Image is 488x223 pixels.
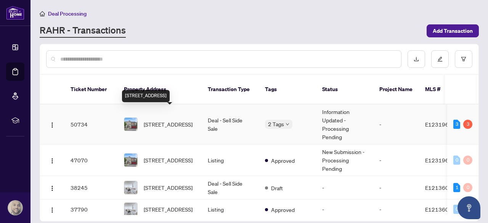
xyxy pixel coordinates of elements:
td: Information Updated - Processing Pending [316,104,373,144]
td: - [373,199,419,220]
div: 3 [453,120,460,129]
span: 2 Tags [268,120,284,128]
span: [STREET_ADDRESS] [144,183,193,192]
span: E12136036 [425,206,456,213]
span: E12319690 [425,157,456,164]
button: edit [431,50,449,68]
td: - [316,199,373,220]
th: MLS # [419,75,465,104]
td: - [316,176,373,199]
td: Listing [202,144,259,176]
img: thumbnail-img [124,181,137,194]
span: Add Transaction [433,25,473,37]
td: Deal - Sell Side Sale [202,176,259,199]
img: Logo [49,158,55,164]
span: [STREET_ADDRESS] [144,120,193,128]
span: [STREET_ADDRESS] [144,205,193,213]
button: Logo [46,181,58,194]
img: Profile Icon [8,201,22,215]
div: 0 [453,205,460,214]
td: - [373,176,419,199]
th: Tags [259,75,316,104]
span: [STREET_ADDRESS] [144,156,193,164]
th: Property Address [118,75,202,104]
img: thumbnail-img [124,154,137,167]
button: Logo [46,203,58,215]
td: 38245 [64,176,118,199]
div: 1 [453,183,460,192]
span: E12319690 [425,121,456,128]
span: download [414,56,419,62]
img: Logo [49,207,55,213]
span: filter [461,56,466,62]
div: 0 [463,183,472,192]
button: Logo [46,154,58,166]
td: 50734 [64,104,118,144]
img: Logo [49,185,55,191]
button: Open asap [457,196,480,219]
span: Approved [271,205,295,214]
div: 0 [453,156,460,165]
a: RAHR - Transactions [40,24,126,38]
td: 47070 [64,144,118,176]
img: thumbnail-img [124,118,137,131]
th: Ticket Number [64,75,118,104]
th: Transaction Type [202,75,259,104]
td: New Submission - Processing Pending [316,144,373,176]
button: Add Transaction [427,24,479,37]
button: filter [455,50,472,68]
td: - [373,144,419,176]
td: 37790 [64,199,118,220]
div: [STREET_ADDRESS] [122,90,170,102]
span: E12136036 [425,184,456,191]
span: home [40,11,45,16]
div: 0 [463,156,472,165]
span: down [286,122,289,126]
th: Project Name [373,75,419,104]
td: Listing [202,199,259,220]
div: 3 [463,120,472,129]
button: Logo [46,118,58,130]
span: Draft [271,184,283,192]
td: - [373,104,419,144]
img: thumbnail-img [124,203,137,216]
img: logo [6,6,24,20]
button: download [408,50,425,68]
span: Deal Processing [48,10,87,17]
img: Logo [49,122,55,128]
span: edit [437,56,443,62]
th: Status [316,75,373,104]
span: Approved [271,156,295,165]
td: Deal - Sell Side Sale [202,104,259,144]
